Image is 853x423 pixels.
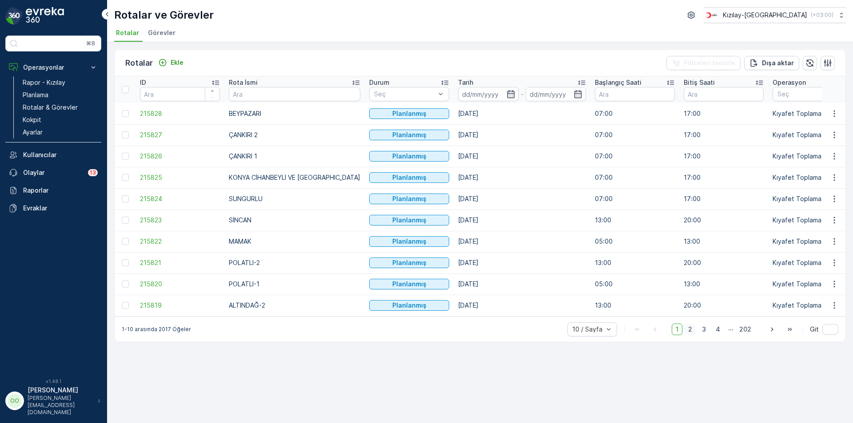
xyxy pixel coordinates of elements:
div: Toggle Row Selected [122,281,129,288]
span: 215825 [140,173,220,182]
td: [DATE] [454,146,590,167]
td: 13:00 [590,210,679,231]
td: [DATE] [454,167,590,188]
td: [DATE] [454,103,590,124]
p: Operasyon [773,78,806,87]
div: Toggle Row Selected [122,110,129,117]
p: Planlanmış [392,237,426,246]
div: Toggle Row Selected [122,238,129,245]
p: - [521,89,524,99]
span: 2 [684,324,696,335]
p: Kokpit [23,115,41,124]
p: Operasyonlar [23,63,84,72]
p: Planlanmış [392,194,426,203]
a: Kullanıcılar [5,146,101,164]
td: 07:00 [590,167,679,188]
td: 13:00 [590,252,679,273]
p: Planlanmış [392,280,426,289]
td: 13:00 [679,231,768,252]
p: Kızılay-[GEOGRAPHIC_DATA] [723,11,807,20]
td: ALTINDAĞ-2 [224,295,365,316]
td: [DATE] [454,252,590,273]
span: 3 [698,324,710,335]
button: Operasyonlar [5,59,101,76]
p: Planlanmış [392,130,426,139]
p: ID [140,78,146,87]
p: Kullanıcılar [23,150,98,159]
a: 215819 [140,301,220,310]
a: 215827 [140,130,220,139]
td: POLATLI-1 [224,273,365,295]
div: OO [8,394,22,408]
td: 13:00 [590,295,679,316]
span: 215823 [140,216,220,225]
p: Rotalar [125,57,153,69]
a: Raporlar [5,182,101,199]
p: Dışa aktar [762,59,794,67]
button: Kızılay-[GEOGRAPHIC_DATA](+03:00) [704,7,846,23]
button: Planlanmış [369,257,449,268]
span: Görevler [148,28,175,37]
a: Olaylar13 [5,164,101,182]
button: Planlanmış [369,215,449,225]
img: logo_dark-DEwI_e13.png [26,7,64,25]
p: Planlanmış [392,216,426,225]
td: 17:00 [679,124,768,146]
a: 215826 [140,152,220,161]
div: Toggle Row Selected [122,302,129,309]
p: Planlama [23,91,48,99]
p: Seç [374,90,435,99]
p: Filtreleri temizle [684,59,735,67]
p: ( +03:00 ) [811,12,833,19]
p: Rotalar & Görevler [23,103,78,112]
td: [DATE] [454,188,590,210]
p: Rotalar ve Görevler [114,8,214,22]
td: SİNCAN [224,210,365,231]
p: Olaylar [23,168,83,177]
input: Ara [140,87,220,101]
a: Planlama [19,89,101,101]
p: ... [728,324,733,335]
a: 215822 [140,237,220,246]
a: Evraklar [5,199,101,217]
td: 05:00 [590,273,679,295]
a: Rotalar & Görevler [19,101,101,114]
td: 20:00 [679,295,768,316]
p: Raporlar [23,186,98,195]
p: Durum [369,78,390,87]
p: Planlanmış [392,152,426,161]
p: Bitiş Saati [684,78,715,87]
button: Planlanmış [369,279,449,289]
td: POLATLI-2 [224,252,365,273]
p: Tarih [458,78,473,87]
td: 07:00 [590,124,679,146]
button: Ekle [155,57,187,68]
a: Kokpit [19,114,101,126]
input: Ara [684,87,764,101]
p: 1-10 arasında 2017 Öğeler [122,326,191,333]
button: Planlanmış [369,151,449,162]
input: Ara [595,87,675,101]
td: BEYPAZARI [224,103,365,124]
p: 13 [90,169,96,176]
p: Evraklar [23,204,98,213]
td: 07:00 [590,103,679,124]
p: [PERSON_NAME] [28,386,93,395]
td: ÇANKIRI 1 [224,146,365,167]
a: 215821 [140,258,220,267]
span: 215824 [140,194,220,203]
div: Toggle Row Selected [122,217,129,224]
td: 07:00 [590,146,679,167]
td: 07:00 [590,188,679,210]
td: [DATE] [454,273,590,295]
p: Ayarlar [23,128,43,137]
td: MAMAK [224,231,365,252]
td: [DATE] [454,231,590,252]
a: 215828 [140,109,220,118]
input: Ara [229,87,360,101]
